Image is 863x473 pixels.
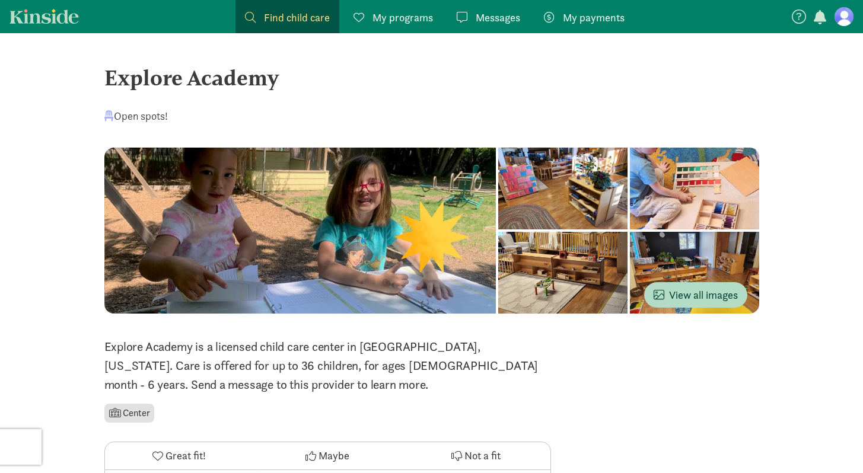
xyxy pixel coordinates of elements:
span: View all images [654,287,738,303]
span: Not a fit [464,448,501,464]
button: Great fit! [105,442,253,469]
div: Explore Academy [104,62,759,94]
button: Not a fit [402,442,550,469]
p: Explore Academy is a licensed child care center in [GEOGRAPHIC_DATA], [US_STATE]. Care is offered... [104,337,551,394]
span: My payments [563,9,625,25]
div: Open spots! [104,108,168,124]
button: Maybe [253,442,402,469]
span: My programs [372,9,433,25]
span: Messages [476,9,520,25]
span: Find child care [264,9,330,25]
a: Kinside [9,9,79,24]
button: View all images [644,282,747,308]
span: Maybe [319,448,349,464]
span: Great fit! [165,448,206,464]
li: Center [104,404,155,423]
